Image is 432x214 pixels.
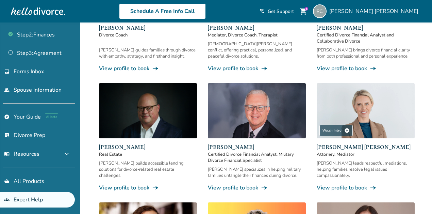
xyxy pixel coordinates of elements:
[317,143,415,151] span: [PERSON_NAME] [PERSON_NAME]
[370,184,377,191] span: line_end_arrow_notch
[370,65,377,72] span: line_end_arrow_notch
[313,4,327,18] img: rubiebegonia@gmail.com
[260,8,294,15] a: phone_in_talkGet Support
[261,184,268,191] span: line_end_arrow_notch
[268,8,294,15] span: Get Support
[208,32,306,38] span: Mediator, Divorce Coach, Therapist
[4,69,10,74] span: inbox
[63,150,71,158] span: expand_more
[208,166,306,179] div: [PERSON_NAME] specializes in helping military families untangle their finances during divorce.
[398,181,432,214] iframe: Chat Widget
[317,151,415,157] span: Attorney, Mediator
[45,113,58,120] span: AI beta
[4,133,10,138] span: list_alt_check
[119,3,206,19] a: Schedule A Free Info Call
[4,197,10,202] span: groups
[99,47,197,59] div: [PERSON_NAME] guides families through divorce with empathy, strategy, and firsthand insight.
[208,83,306,138] img: David Smith
[317,47,415,59] div: [PERSON_NAME] brings divorce financial clarity from both professional and personal experience.
[317,160,415,179] div: [PERSON_NAME] leads respectful mediations, helping families resolve legal issues compassionately.
[4,179,10,184] span: shopping_basket
[99,151,197,157] span: Real Estate
[99,184,197,192] a: View profile to bookline_end_arrow_notch
[208,65,306,72] a: View profile to bookline_end_arrow_notch
[305,7,308,11] div: 1
[261,65,268,72] span: line_end_arrow_notch
[317,65,415,72] a: View profile to bookline_end_arrow_notch
[317,83,415,138] img: Melissa Wheeler Hoff
[344,128,350,133] span: play_circle
[317,24,415,32] span: [PERSON_NAME]
[152,65,159,72] span: line_end_arrow_notch
[317,32,415,44] span: Certified Divorce Financial Analyst and Collaborative Divorce
[14,68,44,75] span: Forms Inbox
[319,125,353,136] div: Watch Intro
[4,150,39,158] span: Resources
[4,87,10,93] span: people
[208,41,306,59] div: [DEMOGRAPHIC_DATA][PERSON_NAME] conflict, offering practical, personalized, and peaceful divorce ...
[317,184,415,192] a: View profile to bookline_end_arrow_notch
[208,143,306,151] span: [PERSON_NAME]
[329,7,421,15] span: [PERSON_NAME] [PERSON_NAME]
[152,184,159,191] span: line_end_arrow_notch
[99,32,197,38] span: Divorce Coach
[99,160,197,179] div: [PERSON_NAME] builds accessible lending solutions for divorce-related real estate challenges.
[299,7,308,15] span: shopping_cart
[208,151,306,164] span: Certified Divorce Financial Analyst, Military Divorce Financial Specialist
[99,83,197,138] img: Chris Freemott
[99,65,197,72] a: View profile to bookline_end_arrow_notch
[4,114,10,120] span: explore
[4,151,10,157] span: menu_book
[208,184,306,192] a: View profile to bookline_end_arrow_notch
[260,9,265,14] span: phone_in_talk
[99,24,197,32] span: [PERSON_NAME]
[99,143,197,151] span: [PERSON_NAME]
[208,24,306,32] span: [PERSON_NAME]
